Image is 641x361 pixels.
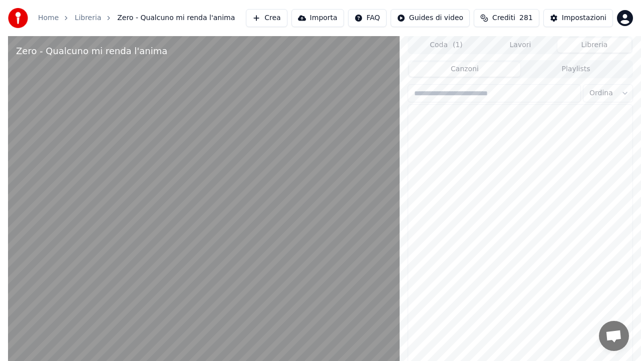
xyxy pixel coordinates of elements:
button: Impostazioni [543,9,613,27]
button: Crea [246,9,287,27]
div: Zero - Qualcuno mi renda l'anima [16,44,167,58]
span: Ordina [589,88,613,98]
button: Libreria [557,38,631,53]
button: Crediti281 [474,9,539,27]
img: youka [8,8,28,28]
button: Lavori [483,38,557,53]
button: Guides di video [391,9,470,27]
button: Playlists [520,62,631,77]
span: 281 [519,13,533,23]
span: Zero - Qualcuno mi renda l'anima [117,13,235,23]
nav: breadcrumb [38,13,235,23]
button: Canzoni [409,62,520,77]
button: Coda [409,38,483,53]
a: Home [38,13,59,23]
div: Impostazioni [562,13,606,23]
button: Importa [291,9,344,27]
span: Crediti [492,13,515,23]
a: Aprire la chat [599,321,629,351]
a: Libreria [75,13,101,23]
button: FAQ [348,9,387,27]
span: ( 1 ) [453,40,463,50]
